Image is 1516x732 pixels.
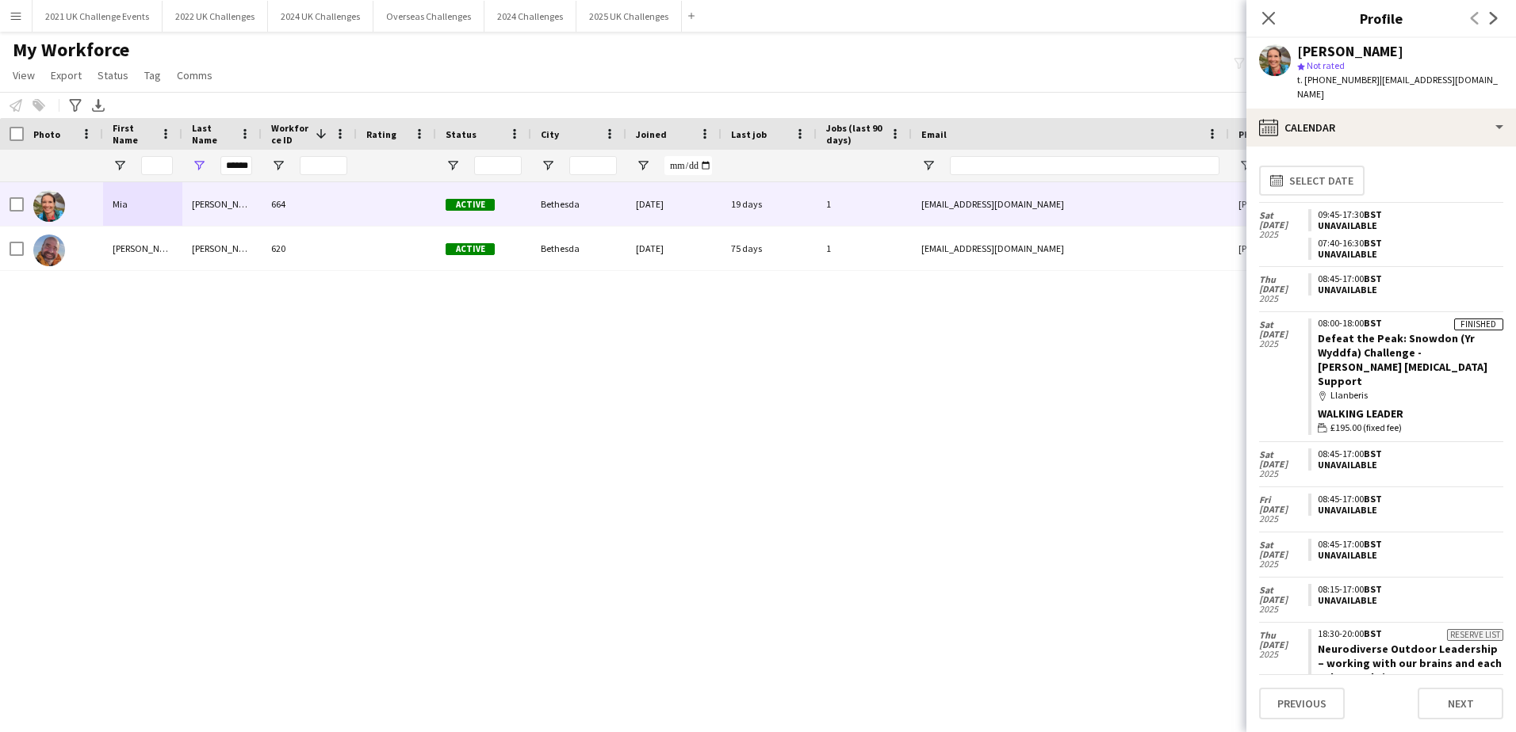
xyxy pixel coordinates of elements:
div: Unavailable [1318,220,1497,231]
span: Joined [636,128,667,140]
span: View [13,68,35,82]
app-crew-unavailable-period: 08:45-17:00 [1308,494,1503,516]
span: BST [1364,627,1382,639]
span: BST [1364,538,1382,550]
div: Finished [1454,318,1503,330]
div: [DATE] [626,182,722,226]
input: Status Filter Input [474,156,522,175]
button: Open Filter Menu [921,158,936,173]
button: Previous [1259,688,1345,719]
div: Unavailable [1318,595,1497,606]
span: Status [98,68,128,82]
input: Workforce ID Filter Input [300,156,347,175]
span: 2025 [1259,230,1308,239]
span: Not rated [1307,59,1345,71]
div: [PERSON_NAME] [182,227,262,270]
span: 2025 [1259,604,1308,614]
div: 1 [817,227,912,270]
button: Open Filter Menu [541,158,555,173]
div: Bethesda [531,182,626,226]
app-action-btn: Export XLSX [89,96,108,115]
span: BST [1364,448,1382,459]
span: Rating [366,128,396,140]
div: [PERSON_NAME] [1297,44,1403,59]
span: BST [1364,237,1382,249]
span: Active [446,243,495,255]
span: Sat [1259,320,1308,330]
app-crew-unavailable-period: 08:45-17:00 [1308,539,1503,561]
div: Walking Leader [1318,406,1503,421]
span: Email [921,128,947,140]
input: Last Name Filter Input [220,156,252,175]
div: Unavailable [1318,550,1497,561]
span: [DATE] [1259,459,1308,469]
a: View [6,65,41,86]
button: 2024 Challenges [484,1,576,32]
button: Open Filter Menu [636,158,650,173]
div: [DATE] [626,227,722,270]
div: 620 [262,227,357,270]
div: Bethesda [531,227,626,270]
div: 1 [817,182,912,226]
img: David Walker [33,234,65,266]
span: Workforce ID [271,122,309,146]
div: 19 days [722,182,817,226]
button: Open Filter Menu [1238,158,1253,173]
span: Last Name [192,122,233,146]
span: t. [PHONE_NUMBER] [1297,74,1380,86]
span: BST [1364,273,1382,284]
span: [DATE] [1259,550,1308,559]
span: My Workforce [13,38,129,62]
div: Llanberis [1318,388,1503,402]
input: Joined Filter Input [664,156,712,175]
button: Next [1418,688,1503,719]
span: Jobs (last 90 days) [826,122,883,146]
span: 2025 [1259,650,1308,659]
button: Open Filter Menu [113,158,127,173]
app-crew-unavailable-period: 07:40-16:30 [1308,238,1503,260]
span: [DATE] [1259,330,1308,339]
div: 18:30-20:00 [1318,629,1503,639]
button: Overseas Challenges [373,1,484,32]
div: Mia [103,182,182,226]
span: Last job [731,128,767,140]
a: Export [44,65,88,86]
span: 2025 [1259,469,1308,478]
button: Open Filter Menu [192,158,206,173]
span: Sat [1259,540,1308,550]
span: Sat [1259,450,1308,459]
span: Phone [1238,128,1266,140]
div: Calendar [1246,109,1516,147]
span: BST [1364,583,1382,595]
div: [PHONE_NUMBER] [1229,182,1432,226]
div: Unavailable [1318,459,1497,471]
span: Status [446,128,477,140]
div: 75 days [722,227,817,270]
span: £195.00 (fixed fee) [1330,421,1402,435]
span: First Name [113,122,154,146]
a: Defeat the Peak: Snowdon (Yr Wyddfa) Challenge - [PERSON_NAME] [MEDICAL_DATA] Support [1318,331,1487,389]
div: Unavailable [1318,505,1497,516]
button: 2024 UK Challenges [268,1,373,32]
div: [PERSON_NAME] [103,227,182,270]
a: Status [91,65,135,86]
div: 664 [262,182,357,226]
span: BST [1364,317,1382,329]
span: Sat [1259,211,1308,220]
div: [EMAIL_ADDRESS][DOMAIN_NAME] [912,182,1229,226]
span: 2025 [1259,294,1308,303]
div: Reserve list [1447,629,1503,641]
input: City Filter Input [569,156,617,175]
span: Sat [1259,585,1308,595]
span: [DATE] [1259,640,1308,650]
span: 2025 [1259,559,1308,569]
h3: Profile [1246,8,1516,29]
span: Thu [1259,631,1308,640]
div: [EMAIL_ADDRESS][DOMAIN_NAME] [912,227,1229,270]
input: First Name Filter Input [141,156,173,175]
app-crew-unavailable-period: 08:45-17:00 [1308,273,1503,295]
a: Neurodiverse Outdoor Leadership – working with our brains and each other to thrive [1318,642,1502,684]
span: Active [446,199,495,211]
span: [DATE] [1259,595,1308,604]
span: Thu [1259,275,1308,284]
